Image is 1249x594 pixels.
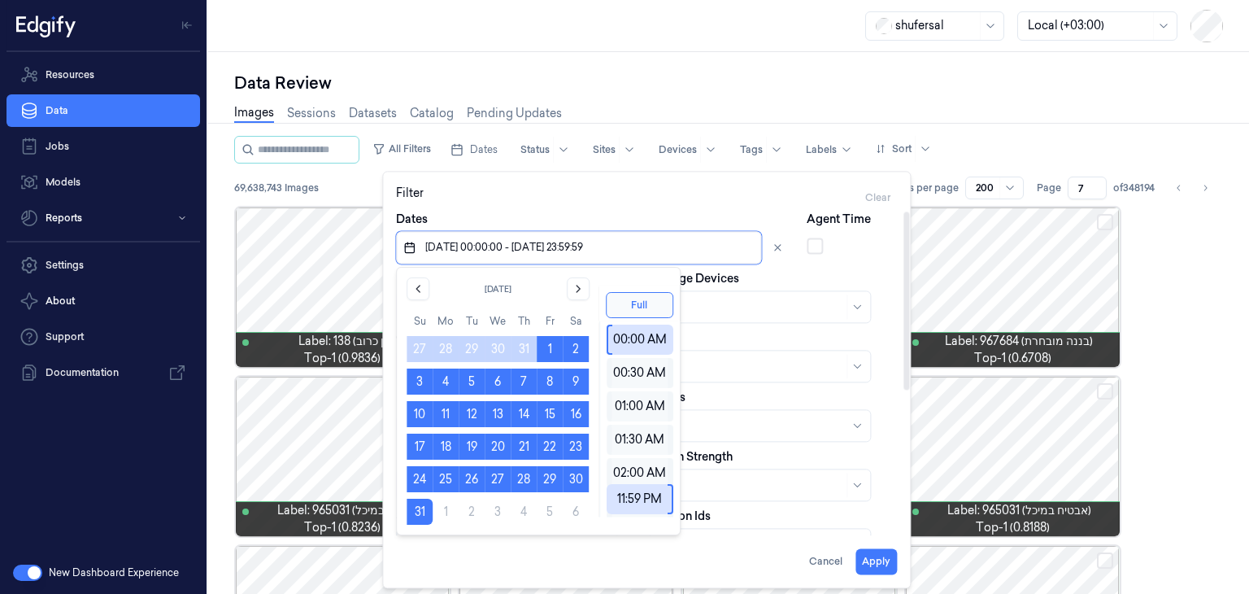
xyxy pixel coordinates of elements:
div: 01:00 AM [612,391,668,421]
button: Reports [7,202,200,234]
label: Labels [650,389,685,405]
a: Sessions [287,105,336,122]
span: top-1 (0.8236) [304,519,381,536]
th: Saturday [563,313,589,330]
div: 00:30 AM [612,358,668,388]
button: Select row [1097,553,1113,569]
button: Thursday, July 31st, 2025, selected [511,336,537,362]
button: Tuesday, September 2nd, 2025 [459,499,485,525]
a: Resources [7,59,200,91]
button: Wednesday, September 3rd, 2025 [485,499,511,525]
button: Dates [444,137,504,163]
button: Wednesday, August 6th, 2025, selected [485,369,511,395]
button: Sunday, August 31st, 2025, selected [407,499,433,525]
button: Wednesday, August 27th, 2025, selected [485,466,511,492]
button: Toggle Navigation [174,12,200,38]
button: Monday, August 25th, 2025, selected [433,466,459,492]
button: Friday, August 22nd, 2025, selected [537,434,563,460]
button: Monday, July 28th, 2025, selected [433,336,459,362]
a: Data [7,94,200,127]
label: Match Strength [650,448,733,465]
label: Session Ids [650,508,711,524]
a: Settings [7,249,200,282]
button: Saturday, August 9th, 2025, selected [563,369,589,395]
span: Page [1037,181,1061,195]
th: Sunday [407,313,433,330]
button: Wednesday, July 30th, 2025, selected [485,336,511,362]
button: Go to next page [1194,177,1216,199]
th: Thursday [511,313,537,330]
button: Wednesday, August 20th, 2025, selected [485,434,511,460]
button: All Filters [366,136,437,162]
button: Tuesday, August 26th, 2025, selected [459,466,485,492]
button: Saturday, August 2nd, 2025, selected [563,336,589,362]
label: Storage Devices [650,270,739,286]
button: Friday, September 5th, 2025 [537,499,563,525]
button: Go to previous page [1168,177,1190,199]
button: Tuesday, August 19th, 2025, selected [459,434,485,460]
button: Sunday, July 27th, 2025, selected [407,336,433,362]
div: Filter [396,185,897,211]
button: Thursday, August 14th, 2025, selected [511,401,537,427]
button: Sunday, August 3rd, 2025, selected [407,369,433,395]
span: Label: 965031 (אבטיח במיכל) [947,502,1091,519]
a: Images [234,104,274,123]
nav: pagination [1168,177,1216,199]
button: Tuesday, July 29th, 2025, selected [459,336,485,362]
div: 02:00 AM [612,458,668,488]
button: Select row [1097,214,1113,230]
button: Full [606,292,673,318]
span: top-1 (0.6708) [974,350,1051,367]
button: About [7,285,200,317]
div: Data Review [234,72,1223,94]
span: Label: 138 (לבן כרוב) [298,333,400,350]
button: Saturday, August 30th, 2025, selected [563,466,589,492]
button: Monday, September 1st, 2025 [433,499,459,525]
span: of 348194 [1113,181,1155,195]
button: Friday, August 8th, 2025, selected [537,369,563,395]
button: Apply [855,548,897,574]
a: Models [7,166,200,199]
button: Today, Thursday, August 28th, 2025, selected [511,466,537,492]
th: Friday [537,313,563,330]
button: Monday, August 11th, 2025, selected [433,401,459,427]
input: Pick a date [422,234,747,260]
a: Documentation [7,356,200,389]
button: Saturday, August 23rd, 2025, selected [563,434,589,460]
span: Label: 967684 (בננה מובחרת) [945,333,1093,350]
button: Cancel [803,548,849,574]
div: 00:00 AM [612,325,668,355]
button: Sunday, August 17th, 2025, selected [407,434,433,460]
a: Catalog [410,105,454,122]
span: top-1 (0.8188) [976,519,1050,536]
div: 11:59 PM [612,484,668,514]
th: Wednesday [485,313,511,330]
table: August 2025 [407,313,589,525]
button: Friday, August 1st, 2025, selected [537,336,563,362]
button: Select row [1097,383,1113,400]
span: Label: 965031 (אבטיח במיכל) [277,502,421,519]
button: Sunday, August 24th, 2025, selected [407,466,433,492]
th: Monday [433,313,459,330]
button: Monday, August 4th, 2025, selected [433,369,459,395]
div: 01:30 AM [612,425,668,455]
a: Support [7,321,200,353]
span: 69,638,743 Images [234,181,319,195]
button: Go to the Next Month [567,277,590,300]
p: Rows per page [889,181,959,195]
span: top-1 (0.9836) [304,350,381,367]
button: Thursday, September 4th, 2025 [511,499,537,525]
button: Tuesday, August 5th, 2025, selected [459,369,485,395]
span: Dates [470,142,498,157]
button: Thursday, August 21st, 2025, selected [511,434,537,460]
button: Saturday, August 16th, 2025, selected [563,401,589,427]
a: Pending Updates [467,105,562,122]
button: Go to the Previous Month [407,277,429,300]
button: Friday, August 15th, 2025, selected [537,401,563,427]
button: Wednesday, August 13th, 2025, selected [485,401,511,427]
button: Friday, August 29th, 2025, selected [537,466,563,492]
button: Saturday, September 6th, 2025 [563,499,589,525]
a: Datasets [349,105,397,122]
button: Sunday, August 10th, 2025, selected [407,401,433,427]
a: Jobs [7,130,200,163]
